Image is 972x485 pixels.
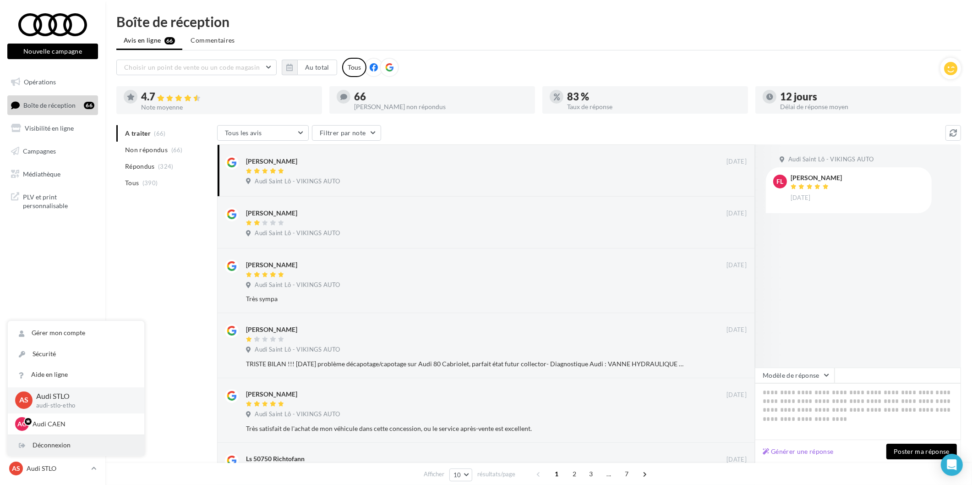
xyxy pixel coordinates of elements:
span: Audi Saint Lô - VIKINGS AUTO [255,281,340,289]
button: Poster ma réponse [886,444,957,459]
div: [PERSON_NAME] [246,209,297,218]
div: Boîte de réception [116,15,961,28]
div: [PERSON_NAME] [791,175,842,181]
span: 3 [584,467,598,481]
button: Au total [282,60,337,75]
span: [DATE] [726,209,747,218]
div: Délai de réponse moyen [780,104,954,110]
div: [PERSON_NAME] [246,260,297,270]
button: 10 [449,468,473,481]
span: Tous les avis [225,129,262,137]
div: 66 [84,102,94,109]
span: (390) [142,179,158,187]
button: Ignorer [716,292,747,305]
span: 10 [453,471,461,479]
div: 66 [354,92,528,102]
p: audi-stlo-etho [36,402,130,410]
span: Boîte de réception [23,101,76,109]
a: Visibilité en ligne [5,119,100,138]
span: [DATE] [726,261,747,270]
span: Audi Saint Lô - VIKINGS AUTO [255,229,340,237]
p: Audi CAEN [33,419,133,429]
div: [PERSON_NAME] [246,157,297,166]
span: Audi Saint Lô - VIKINGS AUTO [255,177,340,186]
span: 1 [549,467,564,481]
span: (66) [171,146,183,154]
span: PLV et print personnalisable [23,191,94,210]
span: Médiathèque [23,170,60,177]
span: Afficher [424,470,444,479]
div: [PERSON_NAME] [246,325,297,334]
p: Audi STLO [27,464,87,473]
button: Ignorer [716,358,747,370]
a: Gérer mon compte [8,323,144,343]
div: [PERSON_NAME] [246,390,297,399]
span: 2 [567,467,582,481]
span: Audi Saint Lô - VIKINGS AUTO [255,346,340,354]
span: Campagnes [23,147,56,155]
div: Taux de réponse [567,104,741,110]
span: [DATE] [726,456,747,464]
a: Campagnes [5,142,100,161]
span: Tous [125,178,139,187]
button: Au total [297,60,337,75]
span: Choisir un point de vente ou un code magasin [124,63,260,71]
div: 12 jours [780,92,954,102]
span: Audi Saint Lô - VIKINGS AUTO [255,410,340,419]
button: Filtrer par note [312,125,381,141]
span: AS [19,395,28,406]
div: 4.7 [141,92,315,102]
button: Nouvelle campagne [7,44,98,59]
div: TRISTE BILAN !!! [DATE] problème décapotage/capotage sur Audi 80 Cabriolet, parfait état futur co... [246,359,687,369]
span: 7 [619,467,634,481]
span: fl [777,177,784,186]
p: Audi STLO [36,391,130,402]
a: Médiathèque [5,165,100,184]
span: Audi Saint Lô - VIKINGS AUTO [788,155,874,164]
span: [DATE] [791,194,811,202]
button: Ignorer [717,228,747,241]
div: Déconnexion [8,435,144,456]
span: résultats/page [477,470,515,479]
div: [PERSON_NAME] non répondus [354,104,528,110]
a: Sécurité [8,344,144,364]
span: Non répondus [125,145,168,154]
div: Ls 50750 Richtofann [246,454,305,463]
span: Visibilité en ligne [25,124,74,132]
a: Opérations [5,72,100,92]
span: [DATE] [726,158,747,166]
span: Opérations [24,78,56,86]
div: Très satisfait de l'achat de mon véhicule dans cette concession, ou le service après-vente est ex... [246,424,687,433]
span: ... [601,467,616,481]
div: Open Intercom Messenger [941,454,963,476]
div: Tous [342,58,366,77]
span: AS [12,464,20,473]
button: Générer une réponse [759,446,837,457]
span: [DATE] [726,326,747,334]
span: [DATE] [726,391,747,399]
button: Modèle de réponse [755,368,835,383]
a: PLV et print personnalisable [5,187,100,214]
span: AC [18,419,27,429]
a: Aide en ligne [8,364,144,385]
span: Répondus [125,162,155,171]
a: AS Audi STLO [7,460,98,477]
div: Note moyenne [141,104,315,110]
button: Ignorer [716,422,747,435]
button: Ignorer [717,176,747,189]
div: 83 % [567,92,741,102]
button: Tous les avis [217,125,309,141]
span: Commentaires [191,36,235,45]
button: Choisir un point de vente ou un code magasin [116,60,277,75]
a: Boîte de réception66 [5,95,100,115]
div: Très sympa [246,294,687,303]
span: (324) [158,163,174,170]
